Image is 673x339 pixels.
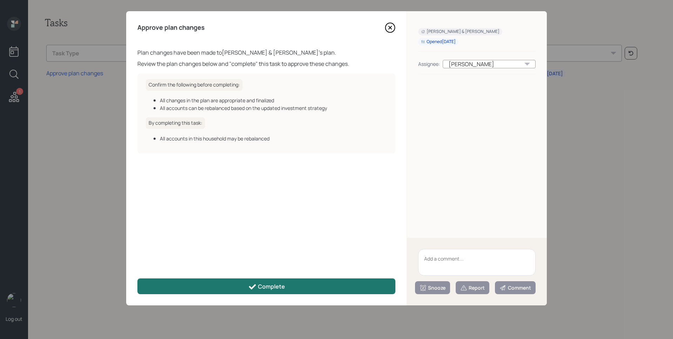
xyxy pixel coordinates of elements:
div: Complete [248,283,285,291]
div: Report [460,284,485,291]
div: All changes in the plan are appropriate and finalized [160,97,387,104]
h6: Confirm the following before completing: [146,79,243,91]
div: All accounts in this household may be rebalanced [160,135,387,142]
div: All accounts can be rebalanced based on the updated investment strategy [160,104,387,112]
div: Comment [499,284,531,291]
div: Assignee: [418,60,440,68]
h6: By completing this task: [146,117,205,129]
button: Comment [495,281,536,294]
div: Plan changes have been made to [PERSON_NAME] & [PERSON_NAME] 's plan. [137,48,395,57]
h4: Approve plan changes [137,24,205,32]
button: Report [456,281,489,294]
div: [PERSON_NAME] & [PERSON_NAME] [421,29,499,35]
div: [PERSON_NAME] [443,60,536,68]
button: Snooze [415,281,450,294]
div: Snooze [420,284,446,291]
div: Review the plan changes below and "complete" this task to approve these changes. [137,60,395,68]
div: Opened [DATE] [421,39,456,45]
button: Complete [137,278,395,294]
